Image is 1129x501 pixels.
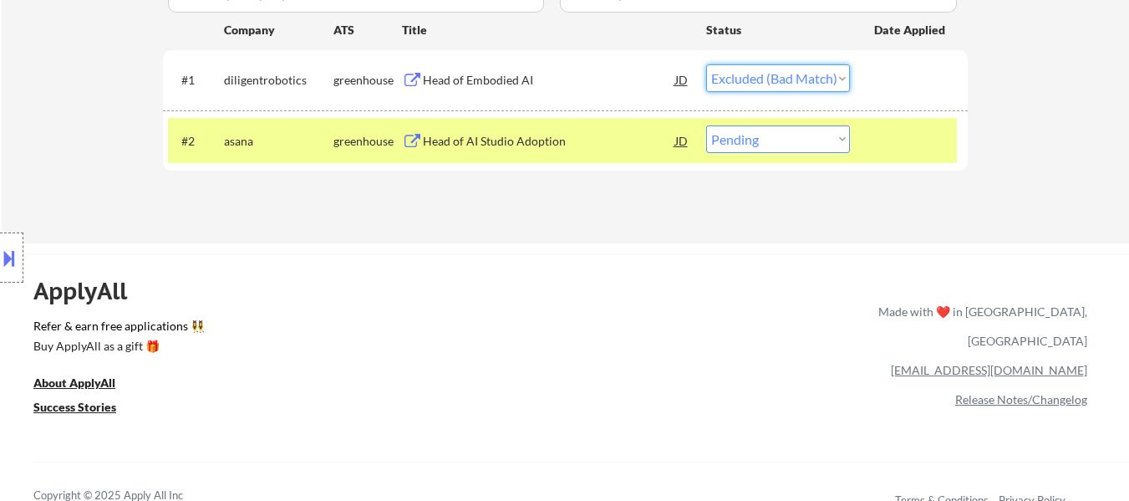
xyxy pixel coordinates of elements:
div: greenhouse [333,133,402,150]
div: ATS [333,22,402,38]
div: Head of AI Studio Adoption [423,133,675,150]
div: JD [674,64,690,95]
div: greenhouse [333,72,402,89]
div: diligentrobotics [224,72,333,89]
div: Head of Embodied AI [423,72,675,89]
div: #1 [181,72,211,89]
a: Release Notes/Changelog [955,392,1087,406]
div: Status [706,14,850,44]
div: JD [674,125,690,156]
div: Title [402,22,690,38]
a: [EMAIL_ADDRESS][DOMAIN_NAME] [891,363,1087,377]
div: Date Applied [874,22,948,38]
div: Company [224,22,333,38]
div: Made with ❤️ in [GEOGRAPHIC_DATA], [GEOGRAPHIC_DATA] [872,297,1087,355]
